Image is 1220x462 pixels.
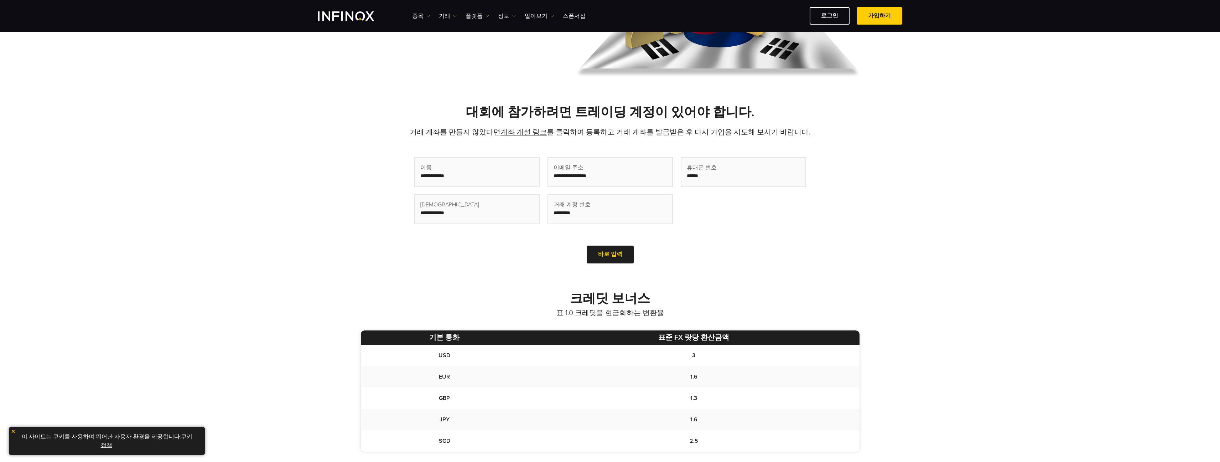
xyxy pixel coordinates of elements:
[361,387,529,409] td: GBP
[439,12,457,20] a: 거래
[500,128,547,137] a: 계좌 개설 링크
[12,431,201,451] p: 이 사이트는 쿠키를 사용하여 뛰어난 사용자 환경을 제공합니다. .
[528,366,859,387] td: 1.6
[361,366,529,387] td: EUR
[412,12,430,20] a: 종목
[361,308,860,318] p: 표 1.0 크레딧을 현금화하는 변환율
[554,200,591,209] span: 거래 계정 번호
[466,12,489,20] a: 플랫폼
[687,163,717,172] span: 휴대폰 번호
[528,345,859,366] td: 3
[466,104,754,120] strong: 대회에 참가하려면 트레이딩 계정이 있어야 합니다.
[525,12,554,20] a: 알아보기
[528,409,859,430] td: 1.6
[361,330,529,345] th: 기본 통화
[11,429,16,434] img: yellow close icon
[587,246,634,263] a: 바로 입력
[554,163,583,172] span: 이메일 주소
[563,12,586,20] a: 스폰서십
[361,127,860,137] p: 거래 계좌를 만들지 않았다면 를 클릭하여 등록하고 거래 계좌를 발급받은 후 다시 가입을 시도해 보시기 바랍니다.
[498,12,516,20] a: 정보
[570,291,650,306] strong: 크레딧 보너스
[528,330,859,345] th: 표준 FX 랏당 환산금액
[528,430,859,452] td: 2.5
[810,7,850,25] a: 로그인
[857,7,902,25] a: 가입하기
[361,409,529,430] td: JPY
[318,11,391,21] a: INFINOX Logo
[361,430,529,452] td: SGD
[420,200,479,209] span: [DEMOGRAPHIC_DATA]
[528,387,859,409] td: 1.3
[420,163,432,172] span: 이름
[361,345,529,366] td: USD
